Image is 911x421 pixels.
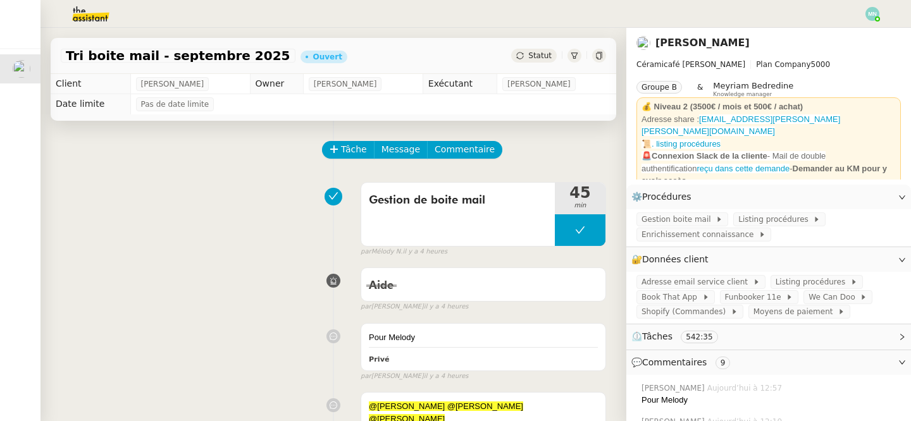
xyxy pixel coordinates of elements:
nz-tag: Groupe B [636,81,682,94]
img: users%2F9mvJqJUvllffspLsQzytnd0Nt4c2%2Favatar%2F82da88e3-d90d-4e39-b37d-dcb7941179ae [636,36,650,50]
span: Pas de date limite [141,98,209,111]
div: ⚙️Procédures [626,185,911,209]
span: Listing procédures [738,213,813,226]
span: [PERSON_NAME] [141,78,204,90]
strong: 💰 Niveau 2 (3500€ / mois et 500€ / achat) [641,102,803,111]
span: - Mail de double authentification [641,151,826,173]
span: 🚨 [641,151,652,161]
span: [PERSON_NAME] [641,382,707,394]
span: il y a 4 heures [424,302,469,312]
div: Pour Melody [369,331,598,344]
div: Ouvert [313,53,342,61]
td: Date limite [51,94,130,114]
img: users%2F9mvJqJUvllffspLsQzytnd0Nt4c2%2Favatar%2F82da88e3-d90d-4e39-b37d-dcb7941179ae [13,60,30,78]
span: We Can Doo [809,291,860,303]
span: [PERSON_NAME] [314,78,377,90]
a: reçu dans cette demande [697,164,790,173]
span: Tri boite mail - septembre 2025 [66,49,290,62]
strong: Connexion Slack de la cliente [652,151,767,161]
span: Commentaires [642,357,707,367]
span: 5000 [811,60,831,69]
span: Procédures [642,192,691,202]
span: Aujourd’hui à 12:57 [707,382,784,394]
nz-tag: 542:35 [681,331,717,343]
td: Client [51,74,130,94]
span: par [361,247,371,257]
span: Listing procédures [776,276,850,288]
td: Owner [250,74,303,94]
div: 🔐Données client [626,247,911,272]
app-user-label: Knowledge manager [713,81,793,97]
span: il y a 4 heures [402,247,447,257]
span: Plan Company [756,60,810,69]
span: Commentaire [435,142,495,157]
span: & [697,81,703,97]
span: Céramicafé [PERSON_NAME] [636,60,745,69]
div: ⏲️Tâches 542:35 [626,324,911,349]
span: Gestion boite mail [641,213,716,226]
div: 💬Commentaires 9 [626,350,911,375]
span: il y a 4 heures [424,371,469,382]
span: Gestion de boite mail [369,191,547,210]
button: Tâche [322,141,375,159]
a: [PERSON_NAME] [655,37,750,49]
b: Privé [369,355,389,363]
a: 📜. listing procédures [641,139,721,149]
small: Mélody N. [361,247,447,257]
button: Commentaire [427,141,502,159]
span: Shopify (Commandes) [641,305,731,318]
span: Données client [642,254,709,264]
span: par [361,302,371,312]
span: Aide [369,280,394,291]
nz-tag: 9 [716,357,731,369]
span: min [555,200,605,211]
span: Moyens de paiement [753,305,838,318]
small: [PERSON_NAME] [361,302,468,312]
div: - [641,150,896,187]
span: par [361,371,371,382]
span: Knowledge manager [713,91,772,98]
span: Adresse email service client [641,276,753,288]
span: ⏲️ [631,331,728,341]
span: Funbooker 11e [725,291,786,303]
span: Statut [528,51,552,60]
a: [EMAIL_ADDRESS][PERSON_NAME][PERSON_NAME][DOMAIN_NAME] [641,114,840,137]
span: Enrichissement connaissance [641,228,759,241]
span: [PERSON_NAME] [507,78,571,90]
span: 💬 [631,357,735,367]
span: Message [381,142,420,157]
span: 45 [555,185,605,200]
span: Meyriam Bedredine [713,81,793,90]
small: [PERSON_NAME] [361,371,468,382]
td: Exécutant [423,74,497,94]
span: Book That App [641,291,702,303]
div: Adresse share : [641,113,896,138]
span: 🔐 [631,252,714,267]
div: Pour Melody [641,394,901,406]
span: Tâche [341,142,367,157]
span: Tâches [642,331,672,341]
span: ⚙️ [631,190,697,204]
button: Message [374,141,428,159]
img: svg [865,7,879,21]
